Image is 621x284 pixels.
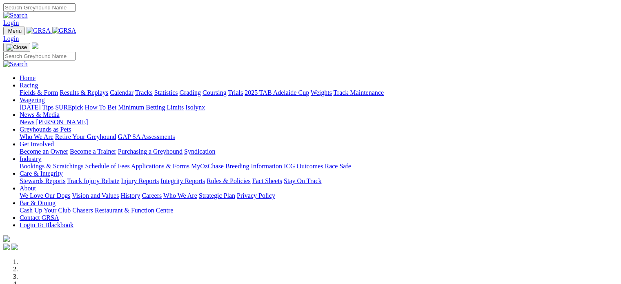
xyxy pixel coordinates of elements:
a: Wagering [20,96,45,103]
a: 2025 TAB Adelaide Cup [245,89,309,96]
a: Get Involved [20,141,54,148]
input: Search [3,52,76,60]
a: How To Bet [85,104,117,111]
a: We Love Our Dogs [20,192,70,199]
a: Stay On Track [284,177,321,184]
img: logo-grsa-white.png [3,235,10,242]
a: Race Safe [325,163,351,170]
a: Bar & Dining [20,199,56,206]
a: Weights [311,89,332,96]
button: Toggle navigation [3,27,25,35]
a: Calendar [110,89,134,96]
a: Bookings & Scratchings [20,163,83,170]
div: Greyhounds as Pets [20,133,618,141]
a: GAP SA Assessments [118,133,175,140]
a: SUREpick [55,104,83,111]
a: Cash Up Your Club [20,207,71,214]
a: [DATE] Tips [20,104,53,111]
button: Toggle navigation [3,43,30,52]
a: Minimum Betting Limits [118,104,184,111]
img: Search [3,60,28,68]
a: Who We Are [163,192,197,199]
a: Grading [180,89,201,96]
a: Care & Integrity [20,170,63,177]
span: Menu [8,28,22,34]
div: Racing [20,89,618,96]
a: Login To Blackbook [20,221,73,228]
div: Wagering [20,104,618,111]
a: Tracks [135,89,153,96]
a: [PERSON_NAME] [36,119,88,125]
a: ICG Outcomes [284,163,323,170]
a: Syndication [184,148,215,155]
a: Login [3,35,19,42]
a: Isolynx [185,104,205,111]
a: Track Maintenance [334,89,384,96]
a: History [120,192,140,199]
a: Injury Reports [121,177,159,184]
a: Statistics [154,89,178,96]
a: About [20,185,36,192]
a: Login [3,19,19,26]
a: Purchasing a Greyhound [118,148,183,155]
img: twitter.svg [11,244,18,250]
a: Results & Replays [60,89,108,96]
a: Fields & Form [20,89,58,96]
a: Integrity Reports [160,177,205,184]
a: Privacy Policy [237,192,275,199]
a: Industry [20,155,41,162]
a: Stewards Reports [20,177,65,184]
a: Applications & Forms [131,163,189,170]
input: Search [3,3,76,12]
div: About [20,192,618,199]
a: Racing [20,82,38,89]
a: Become a Trainer [70,148,116,155]
a: Chasers Restaurant & Function Centre [72,207,173,214]
a: MyOzChase [191,163,224,170]
img: Search [3,12,28,19]
a: Rules & Policies [207,177,251,184]
a: Who We Are [20,133,53,140]
a: Track Injury Rebate [67,177,119,184]
a: Vision and Values [72,192,119,199]
div: Get Involved [20,148,618,155]
div: News & Media [20,119,618,126]
img: facebook.svg [3,244,10,250]
a: Greyhounds as Pets [20,126,71,133]
div: Industry [20,163,618,170]
a: News & Media [20,111,60,118]
img: Close [7,44,27,51]
img: logo-grsa-white.png [32,42,38,49]
a: Breeding Information [225,163,282,170]
img: GRSA [27,27,51,34]
a: Careers [142,192,162,199]
a: News [20,119,34,125]
img: GRSA [52,27,76,34]
a: Become an Owner [20,148,68,155]
a: Schedule of Fees [85,163,129,170]
div: Bar & Dining [20,207,618,214]
a: Retire Your Greyhound [55,133,116,140]
a: Strategic Plan [199,192,235,199]
a: Trials [228,89,243,96]
a: Home [20,74,36,81]
a: Coursing [203,89,227,96]
a: Contact GRSA [20,214,59,221]
a: Fact Sheets [252,177,282,184]
div: Care & Integrity [20,177,618,185]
